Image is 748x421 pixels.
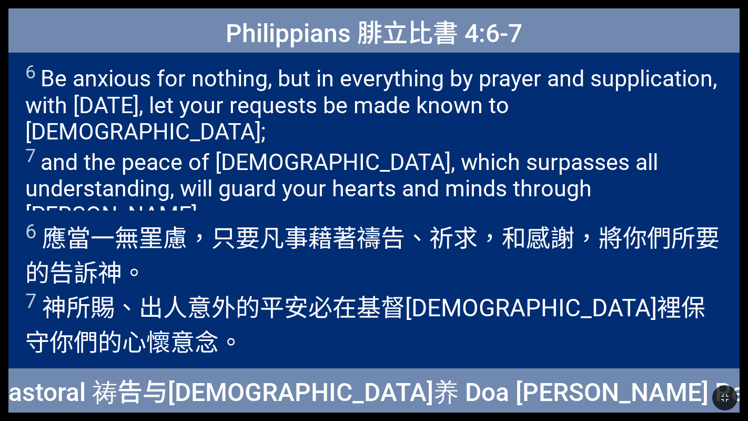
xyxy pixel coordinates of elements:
[170,328,243,357] wg2588: 意念
[226,13,522,49] span: Philippians 腓立比書 4:6-7
[25,259,705,357] wg1107: 神
[25,224,720,357] wg1722: 禱告
[25,145,36,167] sup: 7
[25,61,36,83] sup: 6
[25,224,720,357] wg3956: 藉著
[49,328,243,357] wg5432: 你們的
[25,259,705,357] wg2316: 。 神
[25,224,720,357] wg2169: ，將你們
[25,219,723,358] span: 應當一無
[25,224,720,357] wg4335: 、祈求
[25,259,705,357] wg155: 告訴
[25,294,705,357] wg2316: 所賜、出人意外的平安
[25,61,723,228] span: Be anxious for nothing, but in everything by prayer and supplication, with [DATE], let your reque...
[25,294,705,357] wg1515: 必在基督
[25,219,37,243] sup: 6
[219,328,243,357] wg3540: 。
[25,224,720,357] wg1162: ，和
[25,224,720,357] wg5216: 所要的
[25,224,720,357] wg3309: ，只要
[122,328,243,357] wg5216: 心懷
[25,224,720,357] wg235: 凡事
[25,289,37,313] sup: 7
[25,224,720,357] wg3326: 感謝
[25,224,720,357] wg3367: 罣慮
